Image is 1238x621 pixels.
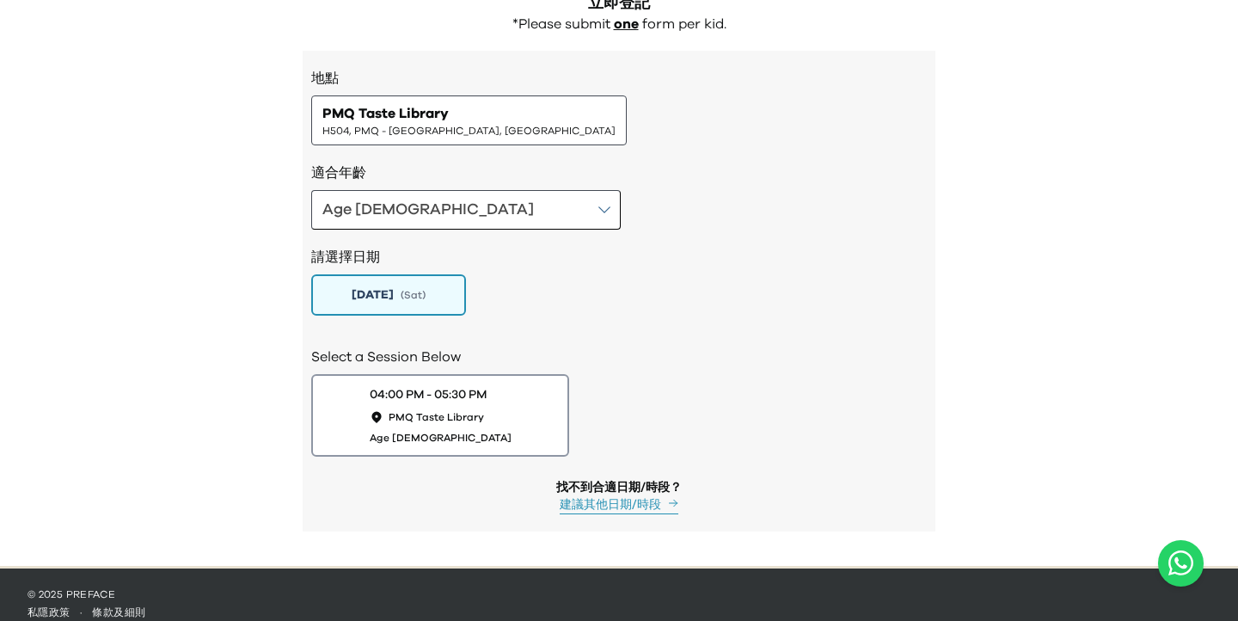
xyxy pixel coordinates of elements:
[614,15,639,34] p: one
[311,68,927,89] h3: 地點
[311,190,621,230] button: Age [DEMOGRAPHIC_DATA]
[560,496,678,514] button: 建議其他日期/時段
[370,386,487,403] div: 04:00 PM - 05:30 PM
[556,479,682,496] div: 找不到合適日期/時段？
[322,103,449,124] span: PMQ Taste Library
[311,347,927,367] h2: Select a Session Below
[1158,540,1204,587] button: Open WhatsApp chat
[1158,540,1204,587] a: Chat with us on WhatsApp
[311,163,927,183] h3: 適合年齡
[70,607,92,618] span: ·
[370,431,512,445] span: Age [DEMOGRAPHIC_DATA]
[303,15,935,34] div: *Please submit form per kid.
[352,286,394,304] span: [DATE]
[28,587,1210,601] p: © 2025 Preface
[401,288,426,302] span: ( Sat )
[311,274,466,316] button: [DATE](Sat)
[92,607,145,618] a: 條款及細則
[311,374,569,457] button: 04:00 PM - 05:30 PMPMQ Taste LibraryAge [DEMOGRAPHIC_DATA]
[322,198,534,222] div: Age [DEMOGRAPHIC_DATA]
[389,410,484,424] span: PMQ Taste Library
[311,247,927,267] h2: 請選擇日期
[322,124,616,138] span: H504, PMQ - [GEOGRAPHIC_DATA], [GEOGRAPHIC_DATA]
[28,607,70,618] a: 私隱政策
